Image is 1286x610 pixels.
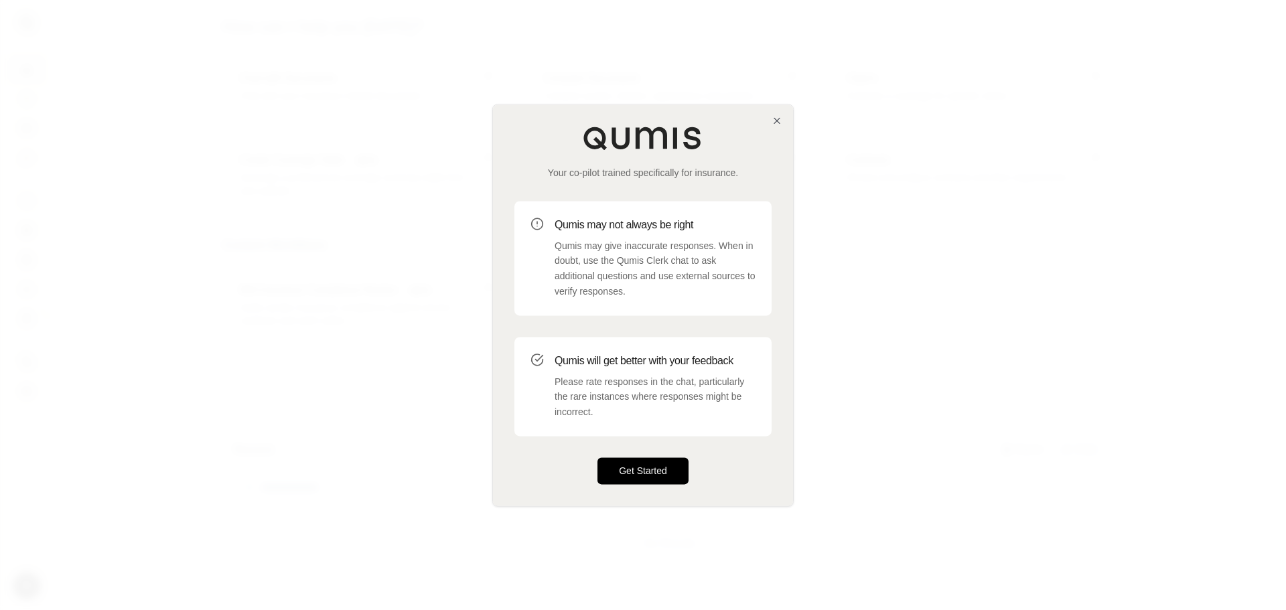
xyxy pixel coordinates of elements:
p: Qumis may give inaccurate responses. When in doubt, use the Qumis Clerk chat to ask additional qu... [555,238,756,299]
img: Qumis Logo [583,126,703,150]
h3: Qumis may not always be right [555,217,756,233]
p: Please rate responses in the chat, particularly the rare instances where responses might be incor... [555,374,756,420]
p: Your co-pilot trained specifically for insurance. [514,166,772,179]
h3: Qumis will get better with your feedback [555,353,756,369]
button: Get Started [597,457,689,484]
